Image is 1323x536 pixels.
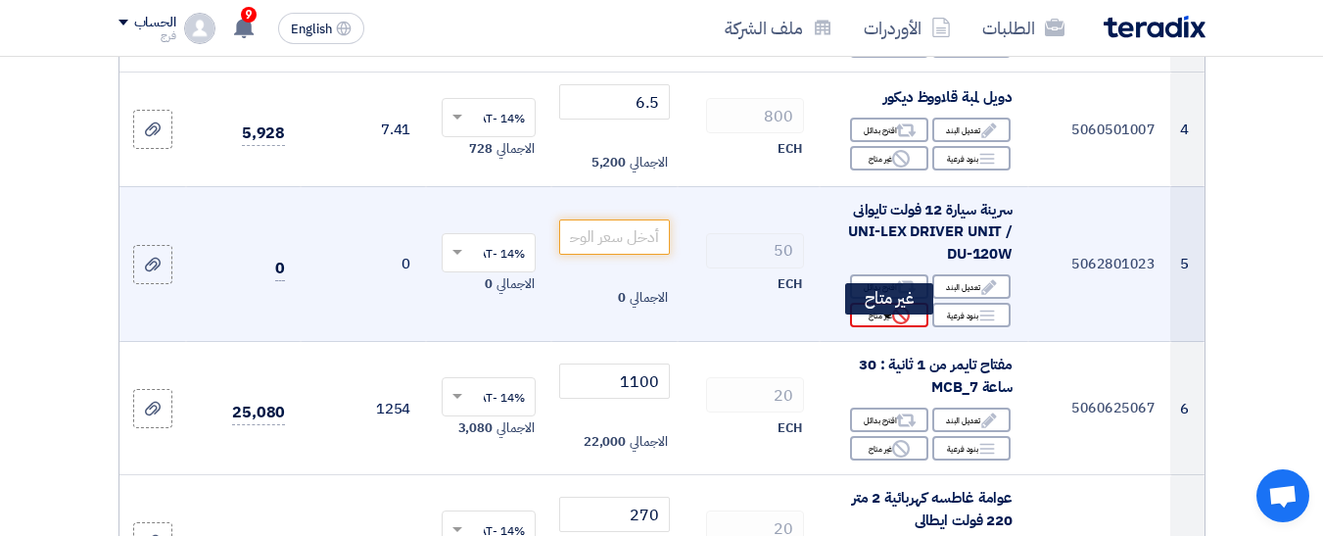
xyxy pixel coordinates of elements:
[848,199,1013,265] span: سرينة سيارة 12 فولت تايوانى UNI-LEX DRIVER UNIT / DU-120W
[883,86,1013,108] span: دويل لمبة قلاووظ ديكور
[1170,342,1204,475] td: 6
[850,118,928,142] div: اقترح بدائل
[630,288,667,308] span: الاجمالي
[442,98,536,137] ng-select: VAT
[618,288,626,308] span: 0
[845,283,933,315] div: غير متاح
[850,274,928,299] div: اقترح بدائل
[932,436,1011,461] div: بنود فرعية
[458,418,494,438] span: 3,080
[778,418,802,438] span: ECH
[232,401,285,425] span: 25,080
[932,146,1011,171] div: بنود فرعية
[291,23,332,36] span: English
[850,408,928,432] div: اقترح بدائل
[706,98,804,133] input: RFQ_STEP1.ITEMS.2.AMOUNT_TITLE
[559,497,669,532] input: أدخل سعر الوحدة
[630,153,667,172] span: الاجمالي
[275,257,285,281] span: 0
[706,377,804,413] input: RFQ_STEP1.ITEMS.2.AMOUNT_TITLE
[301,186,426,342] td: 0
[278,13,364,44] button: English
[709,5,848,51] a: ملف الشركة
[932,408,1011,432] div: تعديل البند
[559,219,669,255] input: أدخل سعر الوحدة
[134,15,176,31] div: الحساب
[591,153,627,172] span: 5,200
[1170,73,1204,187] td: 4
[442,233,536,272] ng-select: VAT
[559,84,669,120] input: أدخل سعر الوحدة
[1104,16,1205,38] img: Teradix logo
[859,354,1013,398] span: مفتاح تايمر من 1 ثانية : 30 ساعة MCB_7
[442,377,536,416] ng-select: VAT
[778,274,802,294] span: ECH
[1028,73,1170,187] td: 5060501007
[630,432,667,452] span: الاجمالي
[469,139,493,159] span: 728
[848,5,967,51] a: الأوردرات
[184,13,215,44] img: profile_test.png
[496,274,534,294] span: الاجمالي
[852,487,1014,531] span: عوامة غاطسه كهربائية 2 متر 220 فولت ايطالى
[496,139,534,159] span: الاجمالي
[118,30,176,41] div: فرج
[301,342,426,475] td: 1254
[706,233,804,268] input: RFQ_STEP1.ITEMS.2.AMOUNT_TITLE
[496,418,534,438] span: الاجمالي
[1028,342,1170,475] td: 5060625067
[778,139,802,159] span: ECH
[301,73,426,187] td: 7.41
[559,364,669,399] input: أدخل سعر الوحدة
[932,118,1011,142] div: تعديل البند
[485,274,493,294] span: 0
[241,7,257,23] span: 9
[932,303,1011,327] div: بنود فرعية
[850,436,928,461] div: غير متاح
[967,5,1080,51] a: الطلبات
[242,122,286,146] span: 5,928
[1170,186,1204,342] td: 5
[850,146,928,171] div: غير متاح
[1028,186,1170,342] td: 5062801023
[584,432,626,452] span: 22,000
[932,274,1011,299] div: تعديل البند
[1256,469,1309,522] a: Open chat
